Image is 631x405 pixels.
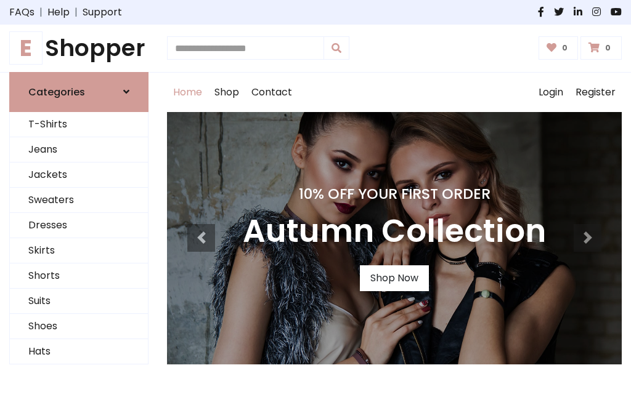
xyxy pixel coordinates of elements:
a: Help [47,5,70,20]
h6: Categories [28,86,85,98]
a: Categories [9,72,149,112]
a: EShopper [9,34,149,62]
a: Shoes [10,314,148,339]
h3: Autumn Collection [243,212,546,251]
span: 0 [559,42,571,54]
a: Jeans [10,137,148,162]
a: Shorts [10,263,148,289]
h4: 10% Off Your First Order [243,185,546,202]
a: Contact [245,73,298,112]
a: Dresses [10,213,148,238]
a: Support [83,5,122,20]
span: 0 [602,42,614,54]
a: Hats [10,339,148,364]
a: T-Shirts [10,112,148,137]
span: E [9,31,43,65]
a: Login [532,73,569,112]
a: 0 [539,36,579,60]
a: 0 [580,36,622,60]
a: Skirts [10,238,148,263]
span: | [35,5,47,20]
a: Suits [10,289,148,314]
a: Home [167,73,208,112]
a: FAQs [9,5,35,20]
a: Shop [208,73,245,112]
a: Shop Now [360,265,429,291]
h1: Shopper [9,34,149,62]
a: Jackets [10,162,148,188]
span: | [70,5,83,20]
a: Register [569,73,622,112]
a: Sweaters [10,188,148,213]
